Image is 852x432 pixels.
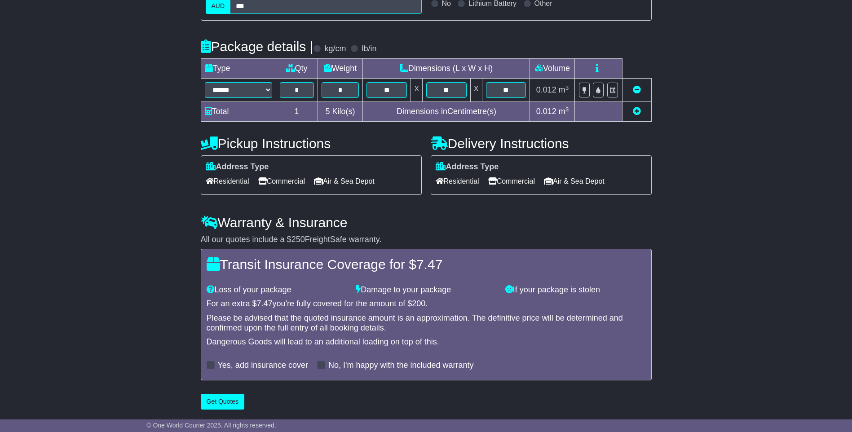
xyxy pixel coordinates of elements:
td: Type [201,59,276,79]
button: Get Quotes [201,394,245,410]
label: kg/cm [324,44,346,54]
td: Total [201,102,276,122]
span: Air & Sea Depot [544,174,605,188]
div: For an extra $ you're fully covered for the amount of $ . [207,299,646,309]
td: Volume [530,59,575,79]
div: Dangerous Goods will lead to an additional loading on top of this. [207,337,646,347]
h4: Pickup Instructions [201,136,422,151]
sup: 3 [565,84,569,91]
span: Residential [206,174,249,188]
label: Address Type [206,162,269,172]
td: x [411,79,423,102]
label: Address Type [436,162,499,172]
sup: 3 [565,106,569,113]
div: If your package is stolen [501,285,650,295]
div: Please be advised that the quoted insurance amount is an approximation. The definitive price will... [207,313,646,333]
td: Kilo(s) [318,102,363,122]
span: 0.012 [536,107,556,116]
span: Commercial [258,174,305,188]
span: m [559,107,569,116]
span: Commercial [488,174,535,188]
span: 5 [325,107,330,116]
td: Weight [318,59,363,79]
span: 7.47 [416,257,442,272]
div: Damage to your package [351,285,501,295]
a: Remove this item [633,85,641,94]
td: Dimensions (L x W x H) [363,59,530,79]
td: Qty [276,59,318,79]
td: 1 [276,102,318,122]
span: 0.012 [536,85,556,94]
span: Residential [436,174,479,188]
td: x [470,79,482,102]
h4: Delivery Instructions [431,136,652,151]
h4: Warranty & Insurance [201,215,652,230]
div: All our quotes include a $ FreightSafe warranty. [201,235,652,245]
span: 7.47 [257,299,273,308]
h4: Package details | [201,39,313,54]
span: 200 [412,299,425,308]
span: Air & Sea Depot [314,174,375,188]
span: 250 [291,235,305,244]
h4: Transit Insurance Coverage for $ [207,257,646,272]
span: © One World Courier 2025. All rights reserved. [146,422,276,429]
label: Yes, add insurance cover [218,361,308,370]
label: lb/in [362,44,376,54]
div: Loss of your package [202,285,352,295]
td: Dimensions in Centimetre(s) [363,102,530,122]
span: m [559,85,569,94]
a: Add new item [633,107,641,116]
label: No, I'm happy with the included warranty [328,361,474,370]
